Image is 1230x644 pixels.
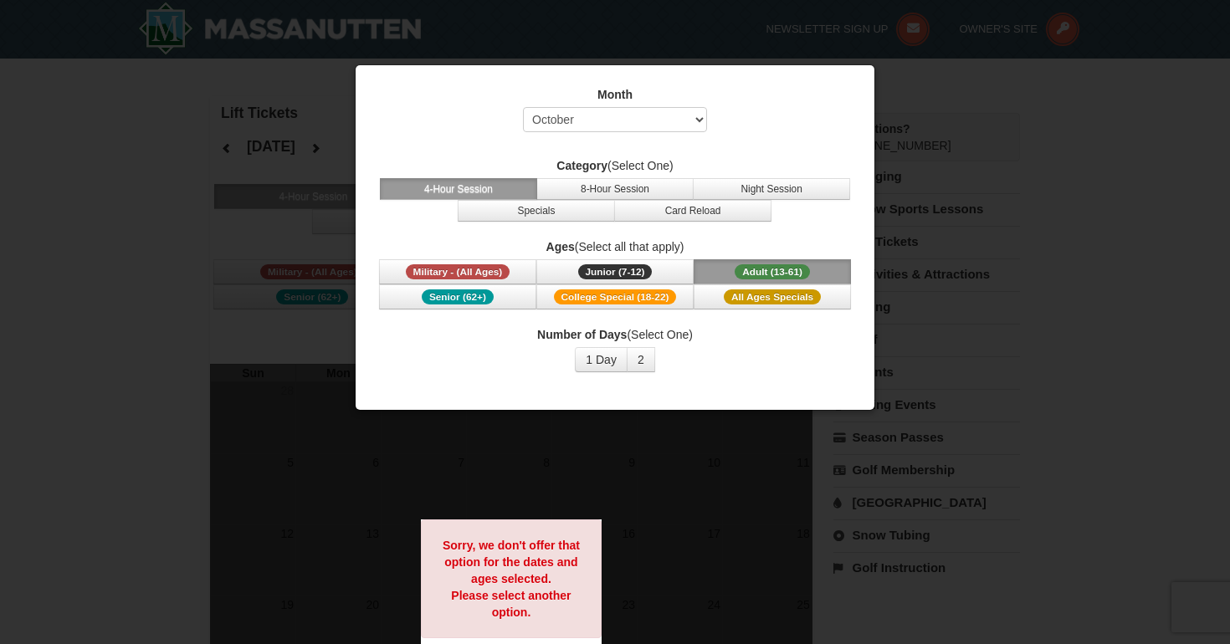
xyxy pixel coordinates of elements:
button: Junior (7-12) [536,259,694,284]
strong: Ages [546,240,575,253]
label: (Select all that apply) [377,238,853,255]
strong: Sorry, we don't offer that option for the dates and ages selected. Please select another option. [443,539,580,619]
span: Adult (13-61) [735,264,810,279]
span: Junior (7-12) [578,264,653,279]
button: Card Reload [614,200,771,222]
button: Night Session [693,178,850,200]
strong: Number of Days [537,328,627,341]
label: (Select One) [377,157,853,174]
span: Military - (All Ages) [406,264,510,279]
span: All Ages Specials [724,289,821,304]
button: Military - (All Ages) [379,259,536,284]
strong: Category [556,159,607,172]
button: 2 [627,347,655,372]
span: Senior (62+) [422,289,494,304]
strong: Month [597,88,633,101]
button: All Ages Specials [694,284,851,309]
button: 8-Hour Session [536,178,694,200]
button: 4-Hour Session [380,178,537,200]
button: 1 Day [575,347,628,372]
button: Senior (62+) [379,284,536,309]
label: (Select One) [377,326,853,343]
button: College Special (18-22) [536,284,694,309]
button: Adult (13-61) [694,259,851,284]
span: College Special (18-22) [554,289,677,304]
button: Specials [458,200,615,222]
